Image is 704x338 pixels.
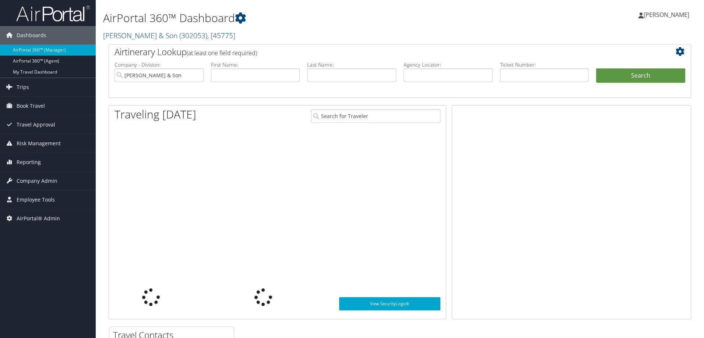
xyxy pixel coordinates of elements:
[179,31,207,40] span: ( 302053 )
[115,61,204,68] label: Company - Division:
[500,61,589,68] label: Ticket Number:
[17,97,45,115] span: Book Travel
[339,297,440,310] a: View SecurityLogic®
[17,191,55,209] span: Employee Tools
[644,11,689,19] span: [PERSON_NAME]
[17,153,41,171] span: Reporting
[16,5,90,22] img: airportal-logo.png
[17,78,29,96] span: Trips
[103,31,235,40] a: [PERSON_NAME] & Son
[404,61,493,68] label: Agency Locator:
[103,10,499,26] h1: AirPortal 360™ Dashboard
[17,172,57,190] span: Company Admin
[17,134,61,153] span: Risk Management
[211,61,300,68] label: First Name:
[17,115,55,134] span: Travel Approval
[17,26,46,45] span: Dashboards
[311,109,440,123] input: Search for Traveler
[17,209,60,228] span: AirPortal® Admin
[115,107,196,122] h1: Traveling [DATE]
[207,31,235,40] span: , [ 45775 ]
[187,49,257,57] span: (at least one field required)
[115,46,637,58] h2: Airtinerary Lookup
[638,4,697,26] a: [PERSON_NAME]
[596,68,685,83] button: Search
[307,61,396,68] label: Last Name:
